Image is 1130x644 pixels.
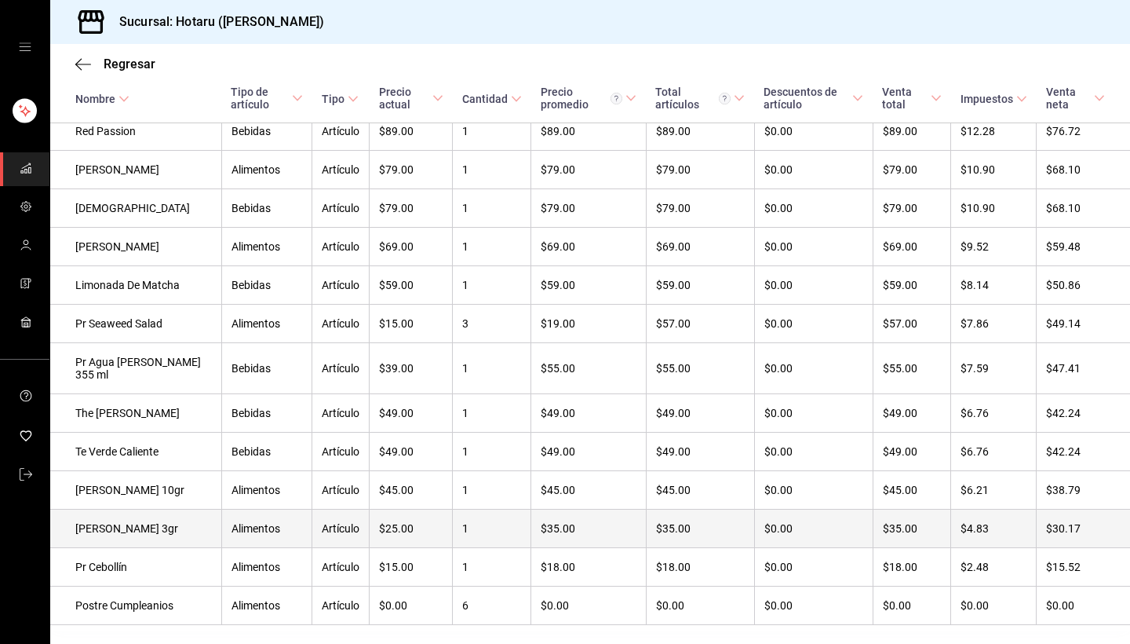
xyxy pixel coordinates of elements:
[50,548,221,587] td: Pr Cebollín
[370,112,453,151] td: $89.00
[646,266,754,305] td: $59.00
[50,433,221,471] td: Te Verde Caliente
[754,587,873,625] td: $0.00
[453,151,531,189] td: 1
[370,510,453,548] td: $25.00
[960,93,1013,105] div: Impuestos
[312,471,370,510] td: Artículo
[646,228,754,266] td: $69.00
[646,394,754,433] td: $49.00
[873,471,951,510] td: $45.00
[531,587,647,625] td: $0.00
[312,266,370,305] td: Artículo
[754,433,873,471] td: $0.00
[951,394,1037,433] td: $6.76
[873,433,951,471] td: $49.00
[873,189,951,228] td: $79.00
[1037,433,1130,471] td: $42.24
[221,305,312,343] td: Alimentos
[50,510,221,548] td: [PERSON_NAME] 3gr
[1037,548,1130,587] td: $15.52
[951,510,1037,548] td: $4.83
[453,510,531,548] td: 1
[453,433,531,471] td: 1
[221,343,312,394] td: Bebidas
[312,189,370,228] td: Artículo
[75,93,129,105] span: Nombre
[531,510,647,548] td: $35.00
[1037,587,1130,625] td: $0.00
[754,343,873,394] td: $0.00
[75,57,155,71] button: Regresar
[1037,112,1130,151] td: $76.72
[1037,151,1130,189] td: $68.10
[221,228,312,266] td: Alimentos
[754,510,873,548] td: $0.00
[646,471,754,510] td: $45.00
[453,587,531,625] td: 6
[882,86,928,111] div: Venta total
[453,189,531,228] td: 1
[1037,394,1130,433] td: $42.24
[453,548,531,587] td: 1
[873,548,951,587] td: $18.00
[104,57,155,71] span: Regresar
[312,343,370,394] td: Artículo
[951,151,1037,189] td: $10.90
[312,112,370,151] td: Artículo
[221,112,312,151] td: Bebidas
[873,266,951,305] td: $59.00
[50,189,221,228] td: [DEMOGRAPHIC_DATA]
[873,587,951,625] td: $0.00
[531,112,647,151] td: $89.00
[541,86,637,111] span: Precio promedio
[531,228,647,266] td: $69.00
[221,266,312,305] td: Bebidas
[754,305,873,343] td: $0.00
[221,433,312,471] td: Bebidas
[646,433,754,471] td: $49.00
[312,433,370,471] td: Artículo
[951,305,1037,343] td: $7.86
[370,433,453,471] td: $49.00
[370,189,453,228] td: $79.00
[231,86,288,111] div: Tipo de artículo
[646,587,754,625] td: $0.00
[370,394,453,433] td: $49.00
[453,343,531,394] td: 1
[312,587,370,625] td: Artículo
[370,305,453,343] td: $15.00
[379,86,429,111] div: Precio actual
[754,228,873,266] td: $0.00
[754,548,873,587] td: $0.00
[873,305,951,343] td: $57.00
[764,86,863,111] span: Descuentos de artículo
[221,548,312,587] td: Alimentos
[50,587,221,625] td: Postre Cumpleanios
[50,112,221,151] td: Red Passion
[531,305,647,343] td: $19.00
[453,228,531,266] td: 1
[221,394,312,433] td: Bebidas
[951,433,1037,471] td: $6.76
[1046,86,1105,111] span: Venta neta
[50,305,221,343] td: Pr Seaweed Salad
[107,13,324,31] h3: Sucursal: Hotaru ([PERSON_NAME])
[1037,266,1130,305] td: $50.86
[951,471,1037,510] td: $6.21
[312,394,370,433] td: Artículo
[231,86,302,111] span: Tipo de artículo
[531,343,647,394] td: $55.00
[1037,471,1130,510] td: $38.79
[379,86,443,111] span: Precio actual
[1037,228,1130,266] td: $59.48
[312,305,370,343] td: Artículo
[754,394,873,433] td: $0.00
[531,471,647,510] td: $45.00
[370,471,453,510] td: $45.00
[221,151,312,189] td: Alimentos
[370,587,453,625] td: $0.00
[1037,343,1130,394] td: $47.41
[531,151,647,189] td: $79.00
[951,189,1037,228] td: $10.90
